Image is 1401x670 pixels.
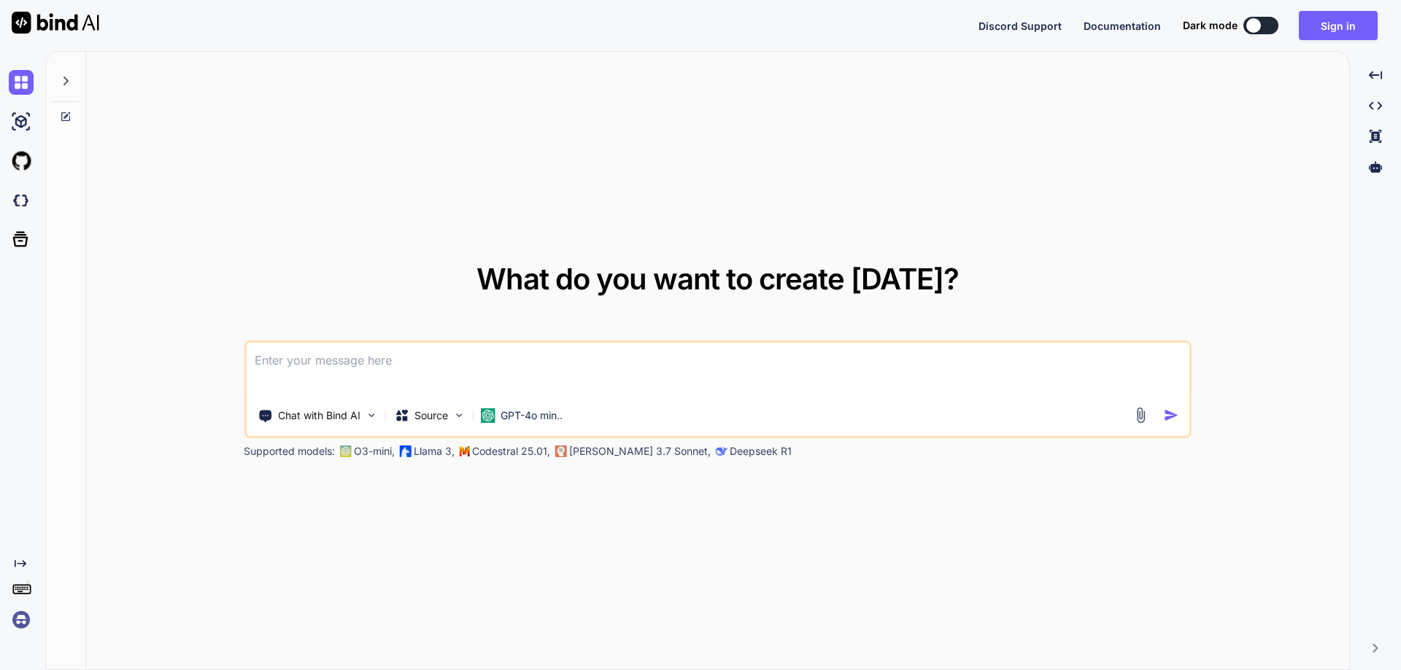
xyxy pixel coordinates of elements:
[414,444,455,459] p: Llama 3,
[9,149,34,174] img: githubLight
[979,20,1062,32] span: Discord Support
[1084,18,1161,34] button: Documentation
[365,409,377,421] img: Pick Tools
[414,408,448,423] p: Source
[459,446,469,456] img: Mistral-AI
[979,18,1062,34] button: Discord Support
[278,408,360,423] p: Chat with Bind AI
[9,109,34,134] img: ai-studio
[730,444,792,459] p: Deepseek R1
[476,261,959,297] span: What do you want to create [DATE]?
[399,445,411,457] img: Llama2
[9,188,34,213] img: darkCloudIdeIcon
[569,444,711,459] p: [PERSON_NAME] 3.7 Sonnet,
[9,607,34,632] img: signin
[1132,407,1149,424] img: attachment
[354,444,395,459] p: O3-mini,
[1084,20,1161,32] span: Documentation
[715,445,727,457] img: claude
[501,408,563,423] p: GPT-4o min..
[452,409,465,421] img: Pick Models
[339,445,351,457] img: GPT-4
[12,12,99,34] img: Bind AI
[244,444,335,459] p: Supported models:
[1183,18,1238,33] span: Dark mode
[1164,408,1179,423] img: icon
[9,70,34,95] img: chat
[472,444,550,459] p: Codestral 25.01,
[1299,11,1378,40] button: Sign in
[480,408,495,423] img: GPT-4o mini
[555,445,566,457] img: claude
